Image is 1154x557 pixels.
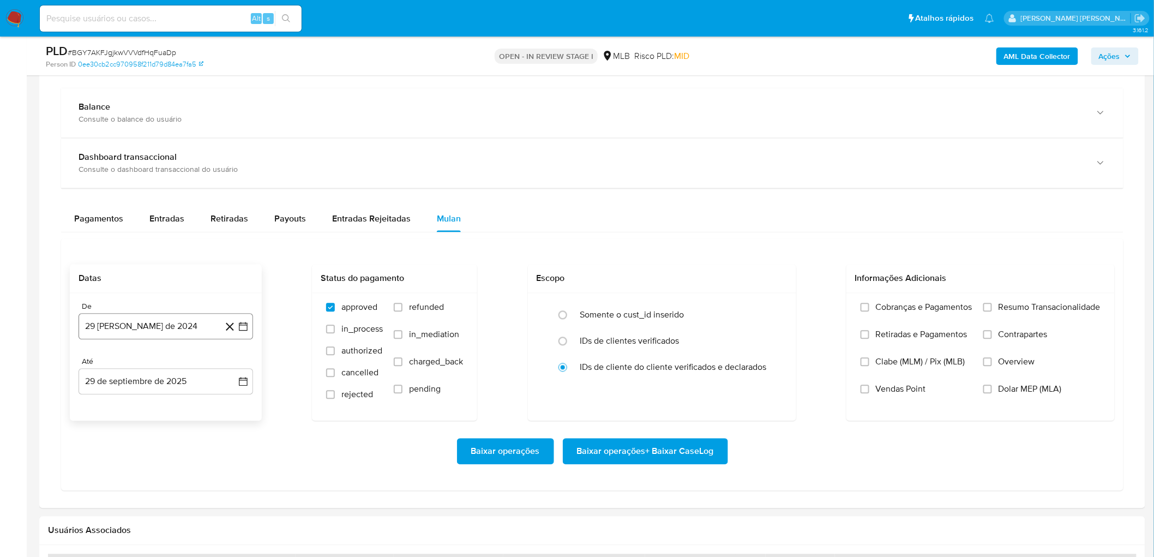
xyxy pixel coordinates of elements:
a: 0ee30cb2cc970958f211d79d84ea7fa5 [78,59,203,69]
span: s [267,13,270,23]
button: search-icon [275,11,297,26]
p: OPEN - IN REVIEW STAGE I [495,49,598,64]
b: PLD [46,42,68,59]
h2: Usuários Associados [48,525,1137,536]
span: Ações [1099,47,1120,65]
span: Alt [252,13,261,23]
b: AML Data Collector [1004,47,1071,65]
p: leticia.siqueira@mercadolivre.com [1021,13,1131,23]
span: Atalhos rápidos [916,13,974,24]
a: Notificações [985,14,994,23]
span: Risco PLD: [634,50,689,62]
span: MID [674,50,689,62]
a: Sair [1134,13,1146,24]
span: # BGY7AKFJgjkwVVVdfHqFuaDp [68,47,176,58]
div: MLB [602,50,630,62]
input: Pesquise usuários ou casos... [40,11,302,26]
b: Person ID [46,59,76,69]
button: Ações [1091,47,1139,65]
span: 3.161.2 [1133,26,1149,34]
button: AML Data Collector [996,47,1078,65]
